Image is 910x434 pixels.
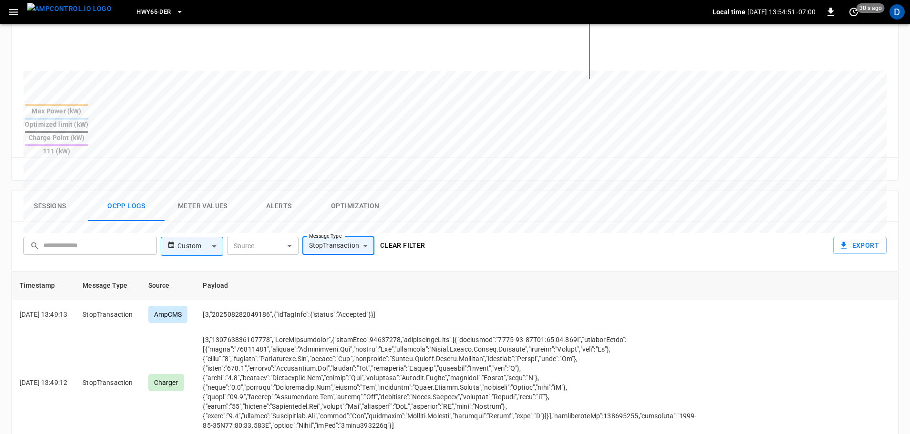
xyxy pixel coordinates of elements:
button: Ocpp logs [88,191,165,222]
div: StopTransaction [302,237,374,255]
p: [DATE] 13:49:13 [20,310,67,319]
button: Optimization [317,191,393,222]
button: Clear filter [376,237,429,254]
label: Message Type [309,232,341,240]
span: 30 s ago [857,3,885,13]
img: ampcontrol.io logo [27,3,112,15]
div: Custom [177,237,223,255]
button: set refresh interval [846,4,861,20]
p: [DATE] 13:49:12 [20,378,67,387]
button: Alerts [241,191,317,222]
button: Export [833,237,887,254]
span: HWY65-DER [136,7,171,18]
button: Meter Values [165,191,241,222]
button: Sessions [12,191,88,222]
th: Message Type [75,272,140,300]
th: Timestamp [12,272,75,300]
th: Payload [195,272,704,300]
button: HWY65-DER [133,3,187,21]
div: profile-icon [889,4,905,20]
p: Local time [713,7,745,17]
p: [DATE] 13:54:51 -07:00 [747,7,816,17]
th: Source [141,272,196,300]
